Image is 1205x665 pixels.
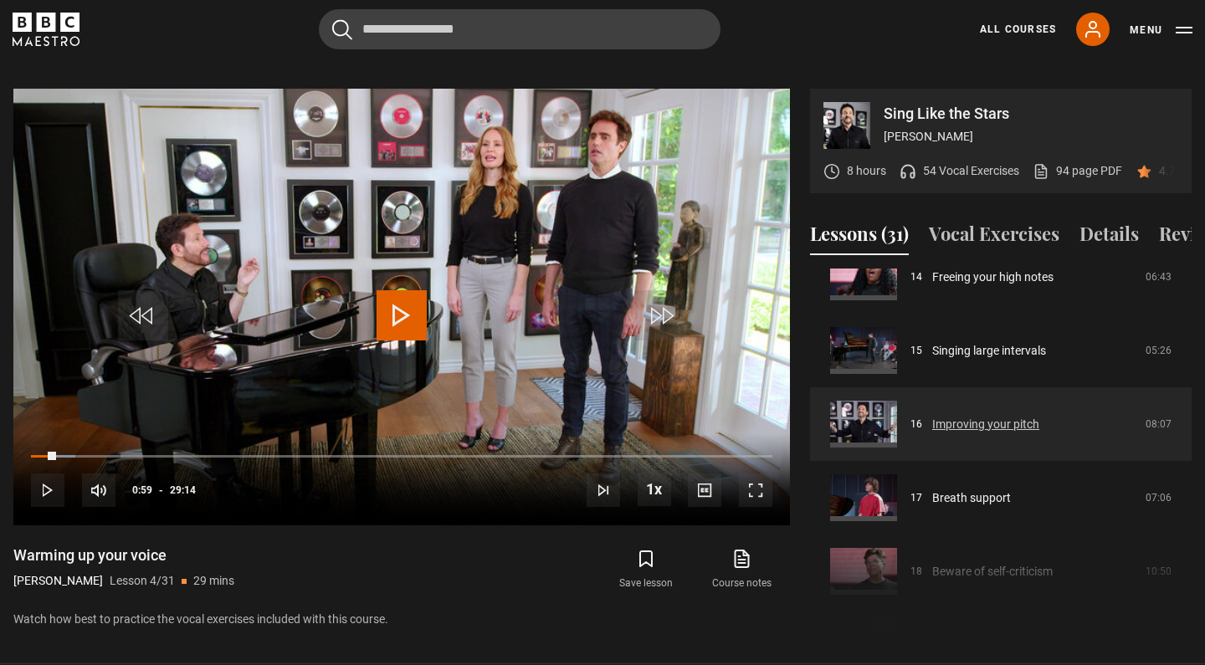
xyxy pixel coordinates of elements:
p: [PERSON_NAME] [13,572,103,590]
button: Play [31,473,64,507]
p: [PERSON_NAME] [884,128,1178,146]
a: 94 page PDF [1033,162,1122,180]
a: Course notes [695,545,790,594]
a: Freeing your high notes [932,269,1054,286]
video-js: Video Player [13,89,790,525]
button: Save lesson [598,545,694,594]
a: Breath support [932,489,1011,507]
svg: BBC Maestro [13,13,79,46]
p: 29 mins [193,572,234,590]
span: 0:59 [132,475,152,505]
a: Singing large intervals [932,342,1046,360]
a: All Courses [980,22,1056,37]
button: Toggle navigation [1130,22,1192,38]
p: Watch how best to practice the vocal exercises included with this course. [13,611,790,628]
button: Playback Rate [638,473,671,506]
p: 8 hours [847,162,886,180]
button: Captions [688,473,721,507]
h1: Warming up your voice [13,545,234,565]
p: Lesson 4/31 [110,572,175,590]
input: Search [319,9,720,49]
span: - [159,484,163,496]
span: 29:14 [170,475,196,505]
p: 54 Vocal Exercises [923,162,1019,180]
button: Details [1079,220,1139,255]
button: Mute [82,473,115,507]
button: Vocal Exercises [929,220,1059,255]
button: Submit the search query [332,19,352,40]
button: Next Lesson [587,473,620,507]
a: Improving your pitch [932,416,1039,433]
button: Lessons (31) [810,220,909,255]
p: Sing Like the Stars [884,106,1178,121]
div: Progress Bar [31,455,772,458]
button: Fullscreen [739,473,772,507]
